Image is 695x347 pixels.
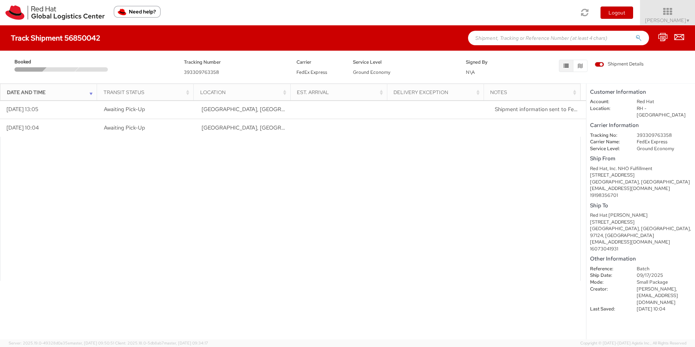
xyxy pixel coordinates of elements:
[590,165,691,172] div: Red Hat, Inc. NHO Fulfillment
[70,340,114,346] span: master, [DATE] 09:50:51
[296,60,342,65] h5: Carrier
[590,179,691,186] div: [GEOGRAPHIC_DATA], [GEOGRAPHIC_DATA]
[585,105,631,112] dt: Location:
[104,89,191,96] div: Transit Status
[590,192,691,199] div: 19198356701
[466,69,475,75] span: N\A
[585,272,631,279] dt: Ship Date:
[202,106,374,113] span: RALEIGH, NC, US
[590,203,691,209] h5: Ship To
[601,7,633,19] button: Logout
[590,185,691,192] div: [EMAIL_ADDRESS][DOMAIN_NAME]
[585,139,631,145] dt: Carrier Name:
[590,156,691,162] h5: Ship From
[297,89,385,96] div: Est. Arrival
[104,124,145,131] span: Awaiting Pick-Up
[585,279,631,286] dt: Mode:
[645,17,690,24] span: [PERSON_NAME]
[637,286,677,292] span: [PERSON_NAME],
[200,89,288,96] div: Location
[296,69,327,75] span: FedEx Express
[585,145,631,152] dt: Service Level:
[353,69,390,75] span: Ground Economy
[5,5,105,20] img: rh-logistics-00dfa346123c4ec078e1.svg
[14,59,46,65] span: Booked
[7,89,95,96] div: Date and Time
[468,31,649,45] input: Shipment, Tracking or Reference Number (at least 4 chars)
[590,239,691,246] div: [EMAIL_ADDRESS][DOMAIN_NAME]
[686,18,690,24] span: ▼
[585,306,631,313] dt: Last Saved:
[11,34,100,42] h4: Track Shipment 56850042
[184,69,219,75] span: 393309763358
[495,106,583,113] span: Shipment information sent to FedEx
[202,124,374,131] span: RALEIGH, NC, US
[580,340,686,346] span: Copyright © [DATE]-[DATE] Agistix Inc., All Rights Reserved
[114,6,161,18] button: Need help?
[590,212,691,219] div: Red Hat [PERSON_NAME]
[595,61,644,69] label: Shipment Details
[184,60,286,65] h5: Tracking Number
[393,89,481,96] div: Delivery Exception
[164,340,208,346] span: master, [DATE] 09:34:17
[585,132,631,139] dt: Tracking No:
[9,340,114,346] span: Server: 2025.19.0-49328d0a35e
[590,172,691,179] div: [STREET_ADDRESS]
[595,61,644,68] span: Shipment Details
[585,266,631,272] dt: Reference:
[585,286,631,293] dt: Creator:
[104,106,145,113] span: Awaiting Pick-Up
[590,89,691,95] h5: Customer Information
[590,246,691,253] div: 16073041931
[590,122,691,128] h5: Carrier Information
[590,219,691,226] div: [STREET_ADDRESS]
[466,60,511,65] h5: Signed By
[115,340,208,346] span: Client: 2025.18.0-5db8ab7
[353,60,455,65] h5: Service Level
[490,89,578,96] div: Notes
[590,256,691,262] h5: Other Information
[585,98,631,105] dt: Account:
[590,225,691,239] div: [GEOGRAPHIC_DATA], [GEOGRAPHIC_DATA], 97124, [GEOGRAPHIC_DATA]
